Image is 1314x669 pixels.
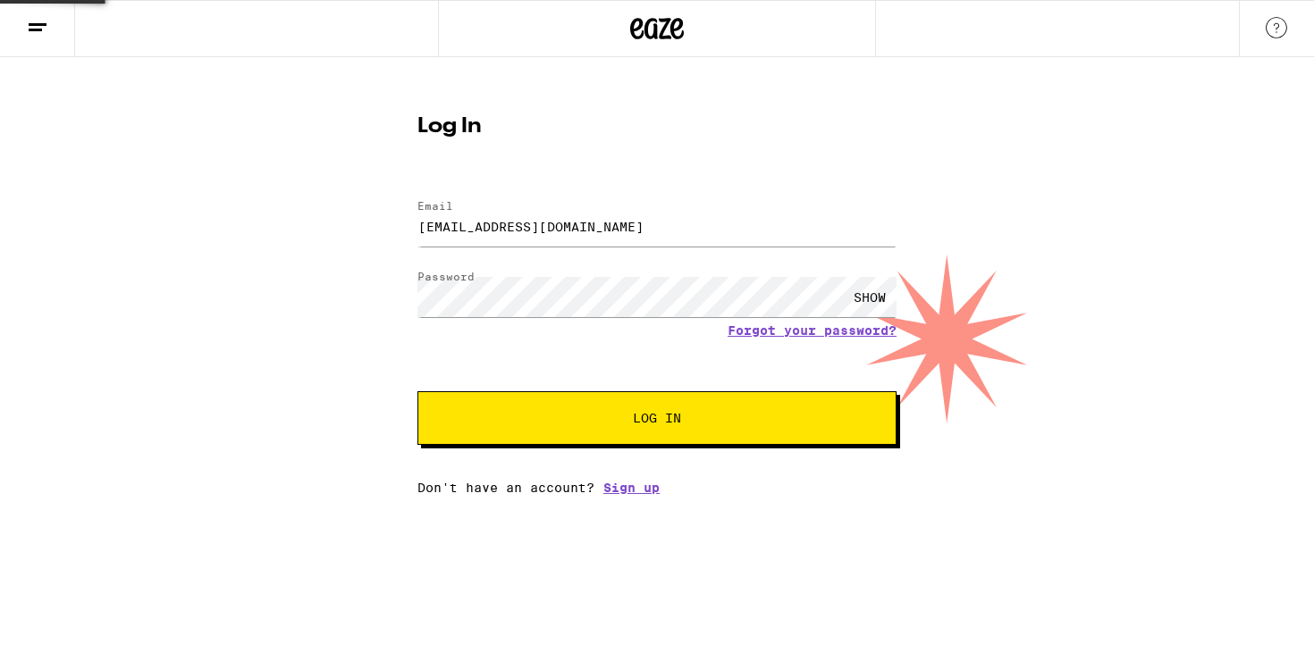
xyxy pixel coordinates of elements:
[728,323,897,338] a: Forgot your password?
[843,277,897,317] div: SHOW
[417,391,897,445] button: Log In
[603,481,660,495] a: Sign up
[417,481,897,495] div: Don't have an account?
[11,13,129,27] span: Hi. Need any help?
[417,116,897,138] h1: Log In
[633,412,681,424] span: Log In
[417,200,453,212] label: Email
[417,271,475,282] label: Password
[417,206,897,247] input: Email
